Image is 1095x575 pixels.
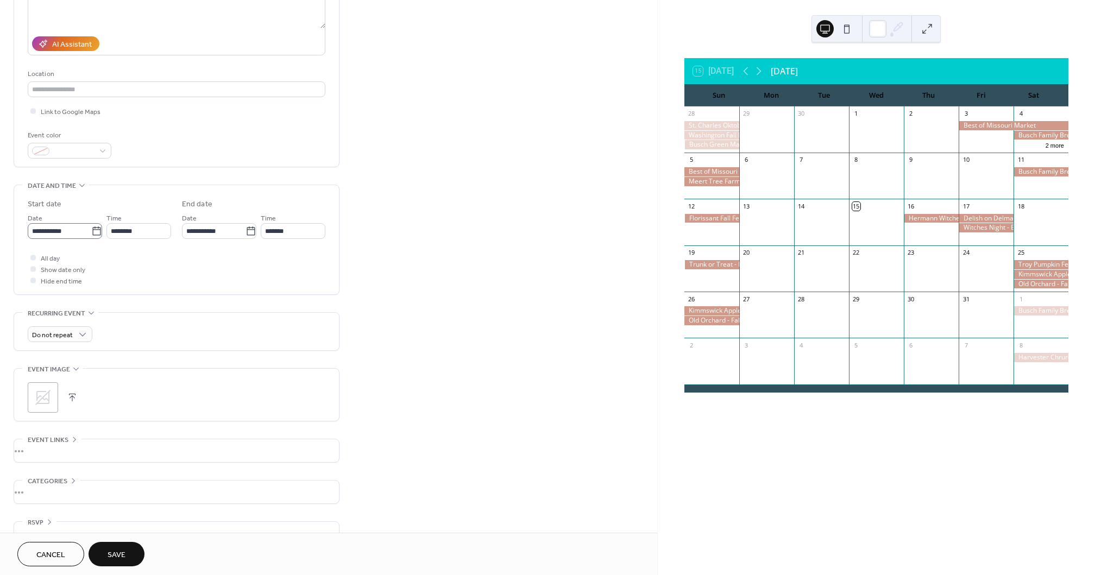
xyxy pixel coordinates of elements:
div: Sat [1008,85,1060,106]
span: Time [106,213,122,224]
span: Date and time [28,180,76,192]
div: 21 [797,249,805,257]
div: Florissant Fall Festival [684,214,739,223]
span: Link to Google Maps [41,106,100,118]
div: 2 [688,341,696,349]
span: RSVP [28,517,43,528]
span: Recurring event [28,308,85,319]
div: 24 [962,249,970,257]
div: Hermann Witches and Wine [904,214,959,223]
div: 11 [1017,156,1025,164]
div: 5 [852,341,860,349]
div: 27 [742,295,751,303]
div: [DATE] [771,65,798,78]
div: 22 [852,249,860,257]
div: 4 [1017,110,1025,118]
div: 14 [797,202,805,210]
div: 3 [742,341,751,349]
div: Delish on Delmar [959,214,1014,223]
span: Date [28,213,42,224]
div: Mon [745,85,797,106]
span: Do not repeat [32,329,73,342]
span: Hide end time [41,276,82,287]
div: Best of Missouri Market [684,167,739,176]
div: Busch Family Brewing and Distilling - Schlachtfest [1014,306,1068,315]
button: Save [89,542,144,566]
div: 6 [907,341,915,349]
span: Event image [28,364,70,375]
div: Witches Night - Ellisville Clothes Mentor [959,223,1014,232]
div: 30 [907,295,915,303]
div: Busch Green Market - Busch Family Brewing and Distilling [684,140,739,149]
div: ; [28,382,58,413]
div: Old Orchard - Fall Festival [684,316,739,325]
span: All day [41,253,60,264]
div: AI Assistant [52,39,92,50]
div: Kimmswick Apple Butter [684,306,739,315]
div: Location [28,68,323,80]
div: 4 [797,341,805,349]
div: Thu [903,85,955,106]
div: 9 [907,156,915,164]
div: 23 [907,249,915,257]
div: 18 [1017,202,1025,210]
div: ••• [14,439,339,462]
span: Categories [28,476,67,487]
button: Cancel [17,542,84,566]
div: 2 [907,110,915,118]
div: ••• [14,522,339,545]
span: Time [261,213,276,224]
div: ••• [14,481,339,503]
div: 30 [797,110,805,118]
div: 7 [962,341,970,349]
div: Troy Pumpkin Festival [1014,260,1068,269]
div: 19 [688,249,696,257]
div: Best of Missouri Market [959,121,1068,130]
div: 12 [688,202,696,210]
div: 8 [852,156,860,164]
div: 25 [1017,249,1025,257]
div: End date [182,199,212,210]
div: Harvester Chrurch of the Nazarene - Holiday Bazar [1014,353,1068,362]
span: Cancel [36,549,65,561]
div: 15 [852,202,860,210]
button: 2 more [1041,140,1068,149]
div: St. Charles Oktoberfest [684,121,739,130]
div: 1 [1017,295,1025,303]
span: Event links [28,434,68,446]
div: 8 [1017,341,1025,349]
div: Kimmswick Apple Butter [1014,270,1068,279]
div: Old Orchard - Fall Festival [1014,280,1068,289]
div: Meert Tree Farm [684,177,739,186]
span: Save [108,549,125,561]
div: 7 [797,156,805,164]
div: Tue [798,85,850,106]
div: Sun [693,85,745,106]
div: 1 [852,110,860,118]
div: 20 [742,249,751,257]
div: 29 [852,295,860,303]
span: Date [182,213,197,224]
div: Washington Fall Into the Arts [684,131,739,140]
div: 3 [962,110,970,118]
div: 26 [688,295,696,303]
div: 17 [962,202,970,210]
div: 13 [742,202,751,210]
div: Wed [850,85,902,106]
div: 28 [688,110,696,118]
div: Event color [28,130,109,141]
div: 16 [907,202,915,210]
div: Trunk or Treat - Hideout Sports Bar - High Ridge [684,260,739,269]
div: Busch Family Brewing and Distilling - Rodeo and Music Fest [1014,167,1068,176]
span: Show date only [41,264,85,276]
div: Start date [28,199,61,210]
div: 6 [742,156,751,164]
div: 28 [797,295,805,303]
div: Busch Family Brewing and Distilling - Rodeo and Music Fest [1014,131,1068,140]
button: AI Assistant [32,36,99,51]
div: 10 [962,156,970,164]
div: Fri [955,85,1007,106]
div: 29 [742,110,751,118]
div: 5 [688,156,696,164]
